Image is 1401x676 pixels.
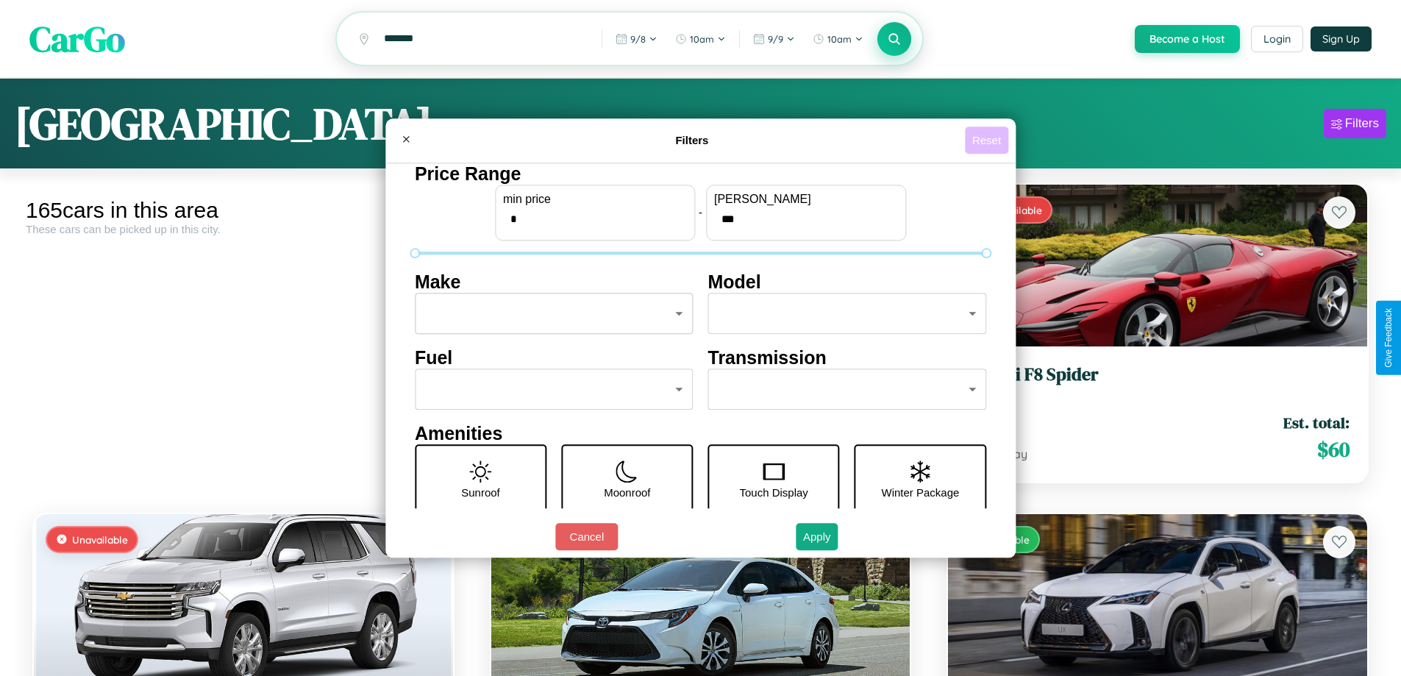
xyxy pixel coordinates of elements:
button: 9/9 [746,27,802,51]
p: Touch Display [739,483,808,502]
div: These cars can be picked up in this city. [26,223,461,235]
button: Filters [1324,109,1386,138]
span: Est. total: [1283,412,1350,433]
label: [PERSON_NAME] [714,193,898,206]
h4: Amenities [415,423,986,444]
div: Filters [1345,116,1379,131]
button: Sign Up [1311,26,1372,51]
button: 10am [805,27,871,51]
button: Reset [965,127,1008,154]
span: 10am [690,33,714,45]
p: Winter Package [882,483,960,502]
a: Ferrari F8 Spider2022 [966,364,1350,400]
button: 9/8 [608,27,665,51]
h1: [GEOGRAPHIC_DATA] [15,93,432,154]
h3: Ferrari F8 Spider [966,364,1350,385]
span: $ 60 [1317,435,1350,464]
h4: Price Range [415,163,986,185]
div: Give Feedback [1383,308,1394,368]
span: 9 / 9 [768,33,783,45]
p: Sunroof [461,483,500,502]
button: 10am [668,27,733,51]
button: Become a Host [1135,25,1240,53]
span: Unavailable [72,533,128,546]
span: 10am [827,33,852,45]
label: min price [503,193,687,206]
h4: Transmission [708,347,987,369]
h4: Make [415,271,694,293]
div: 165 cars in this area [26,198,461,223]
h4: Filters [419,134,965,146]
h4: Model [708,271,987,293]
span: CarGo [29,15,125,63]
button: Cancel [555,523,618,550]
button: Apply [796,523,838,550]
span: 9 / 8 [630,33,646,45]
p: Moonroof [604,483,650,502]
p: - [699,202,702,222]
button: Login [1251,26,1303,52]
h4: Fuel [415,347,694,369]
